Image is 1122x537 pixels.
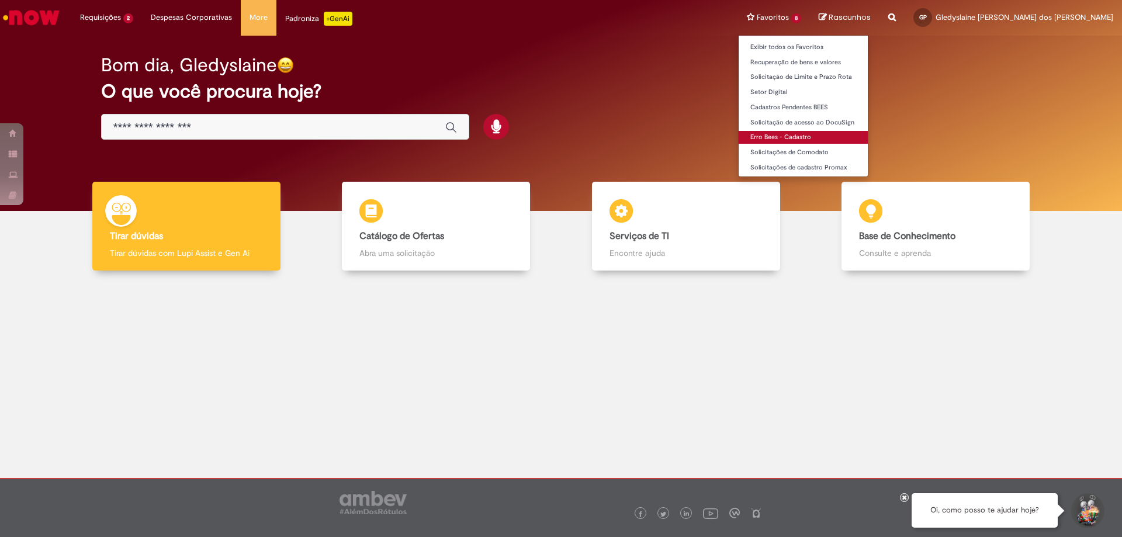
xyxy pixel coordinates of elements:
[811,182,1061,271] a: Base de Conhecimento Consulte e aprenda
[936,12,1113,22] span: Gledyslaine [PERSON_NAME] dos [PERSON_NAME]
[859,247,1012,259] p: Consulte e aprenda
[61,182,311,271] a: Tirar dúvidas Tirar dúvidas com Lupi Assist e Gen Ai
[757,12,789,23] span: Favoritos
[739,146,868,159] a: Solicitações de Comodato
[324,12,352,26] p: +GenAi
[729,508,740,518] img: logo_footer_workplace.png
[311,182,562,271] a: Catálogo de Ofertas Abra uma solicitação
[110,230,163,242] b: Tirar dúvidas
[739,56,868,69] a: Recuperação de bens e valores
[819,12,871,23] a: Rascunhos
[1069,493,1104,528] button: Iniciar Conversa de Suporte
[101,81,1021,102] h2: O que você procura hoje?
[80,12,121,23] span: Requisições
[739,41,868,54] a: Exibir todos os Favoritos
[638,511,643,517] img: logo_footer_facebook.png
[739,71,868,84] a: Solicitação de Limite e Prazo Rota
[359,230,444,242] b: Catálogo de Ofertas
[151,12,232,23] span: Despesas Corporativas
[277,57,294,74] img: happy-face.png
[791,13,801,23] span: 8
[739,116,868,129] a: Solicitação de acesso ao DocuSign
[859,230,955,242] b: Base de Conhecimento
[912,493,1058,528] div: Oi, como posso te ajudar hoje?
[739,86,868,99] a: Setor Digital
[359,247,512,259] p: Abra uma solicitação
[1,6,61,29] img: ServiceNow
[110,247,263,259] p: Tirar dúvidas com Lupi Assist e Gen Ai
[250,12,268,23] span: More
[610,230,669,242] b: Serviços de TI
[703,505,718,521] img: logo_footer_youtube.png
[101,55,277,75] h2: Bom dia, Gledyslaine
[610,247,763,259] p: Encontre ajuda
[123,13,133,23] span: 2
[829,12,871,23] span: Rascunhos
[919,13,927,21] span: GP
[340,491,407,514] img: logo_footer_ambev_rotulo_gray.png
[561,182,811,271] a: Serviços de TI Encontre ajuda
[739,161,868,174] a: Solicitações de cadastro Promax
[684,511,690,518] img: logo_footer_linkedin.png
[739,101,868,114] a: Cadastros Pendentes BEES
[751,508,761,518] img: logo_footer_naosei.png
[738,35,868,177] ul: Favoritos
[285,12,352,26] div: Padroniza
[739,131,868,144] a: Erro Bees - Cadastro
[660,511,666,517] img: logo_footer_twitter.png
